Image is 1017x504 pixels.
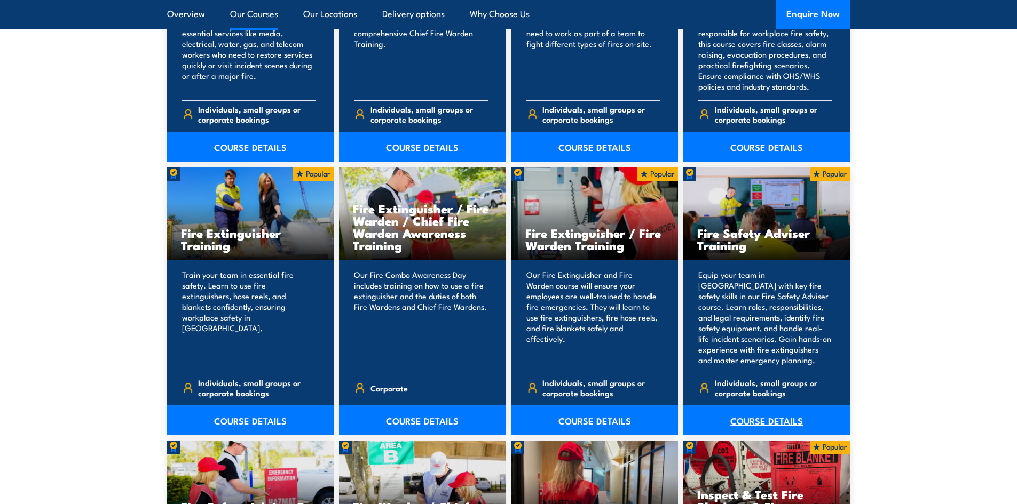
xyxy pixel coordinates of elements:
p: Our Fire Combo Awareness Day includes training on how to use a fire extinguisher and the duties o... [354,269,488,365]
p: Equip your team in [GEOGRAPHIC_DATA] with key fire safety skills in our Fire Safety Adviser cours... [698,269,832,365]
a: COURSE DETAILS [167,132,334,162]
a: COURSE DETAILS [683,132,850,162]
span: Individuals, small groups or corporate bookings [370,104,488,124]
a: COURSE DETAILS [167,405,334,435]
a: COURSE DETAILS [683,405,850,435]
span: Corporate [370,380,408,396]
h3: Fire Safety Adviser Training [697,227,837,251]
h3: Fire Extinguisher / Fire Warden Training [525,227,665,251]
span: Individuals, small groups or corporate bookings [198,378,316,398]
span: Individuals, small groups or corporate bookings [198,104,316,124]
span: Individuals, small groups or corporate bookings [715,378,832,398]
span: Individuals, small groups or corporate bookings [542,378,660,398]
h3: Fire Extinguisher / Fire Warden / Chief Fire Warden Awareness Training [353,202,492,251]
a: COURSE DETAILS [511,405,679,435]
span: Individuals, small groups or corporate bookings [715,104,832,124]
a: COURSE DETAILS [339,132,506,162]
h3: Fire Extinguisher Training [181,227,320,251]
p: Our Fire Extinguisher and Fire Warden course will ensure your employees are well-trained to handl... [526,269,660,365]
a: COURSE DETAILS [511,132,679,162]
span: Individuals, small groups or corporate bookings [542,104,660,124]
p: Train your team in essential fire safety. Learn to use fire extinguishers, hose reels, and blanke... [182,269,316,365]
a: COURSE DETAILS [339,405,506,435]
